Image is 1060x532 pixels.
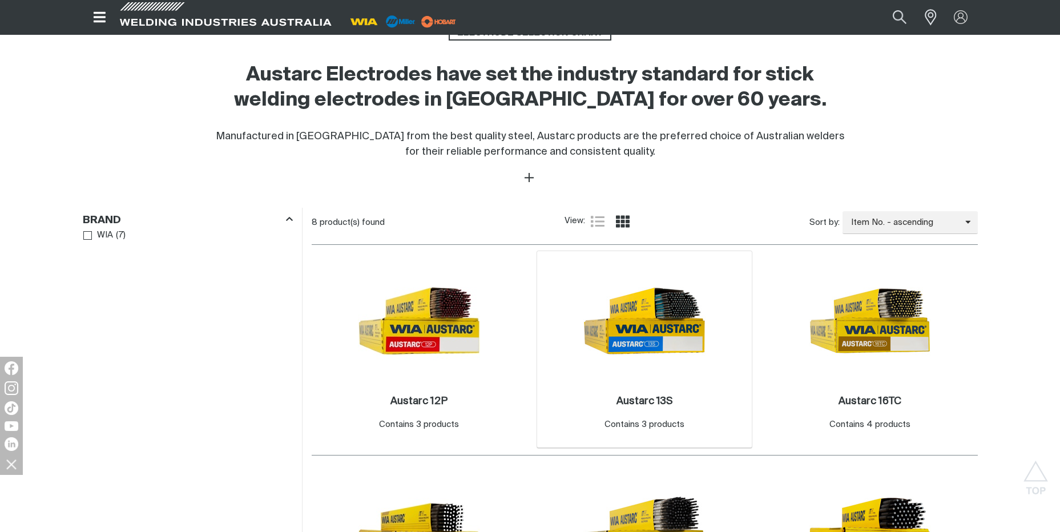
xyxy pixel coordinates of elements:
div: Contains 4 products [829,418,910,432]
a: List view [591,215,604,228]
img: Facebook [5,361,18,375]
img: Austarc 12P [358,260,480,382]
img: Instagram [5,381,18,395]
div: Contains 3 products [604,418,684,432]
a: Austarc 16TC [839,395,901,408]
a: WIA [83,228,114,243]
span: product(s) found [320,218,385,227]
h2: Austarc 13S [616,396,672,406]
input: Product name or item number... [865,5,918,30]
img: LinkedIn [5,437,18,451]
h2: Austarc 12P [390,396,448,406]
ul: Brand [83,228,292,243]
button: Scroll to top [1023,461,1049,486]
section: Product list controls [312,208,978,237]
span: ( 7 ) [116,229,126,242]
h2: Austarc 16TC [839,396,901,406]
span: Item No. - ascending [843,216,965,229]
button: Search products [880,5,919,30]
h3: Brand [83,214,121,227]
img: Austarc 13S [583,260,706,382]
a: Austarc 13S [616,395,672,408]
img: YouTube [5,421,18,431]
img: hide socials [2,454,21,474]
span: Sort by: [809,216,840,229]
div: Contains 3 products [379,418,459,432]
div: 8 [312,217,565,228]
aside: Filters [83,208,293,244]
a: Austarc 12P [390,395,448,408]
img: TikTok [5,401,18,415]
a: miller [418,17,460,26]
h2: Austarc Electrodes have set the industry standard for stick welding electrodes in [GEOGRAPHIC_DAT... [208,63,852,113]
img: Austarc 16TC [809,260,931,382]
span: WIA [97,229,113,242]
div: Brand [83,212,293,228]
span: Manufactured in [GEOGRAPHIC_DATA] from the best quality steel, Austarc products are the preferred... [216,131,845,157]
span: View: [565,215,585,228]
img: miller [418,13,460,30]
